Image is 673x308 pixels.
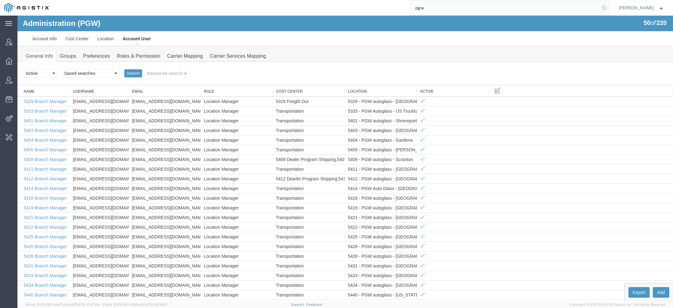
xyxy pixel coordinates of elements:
td: [EMAIL_ADDRESS][DOMAIN_NAME] [111,284,183,294]
a: Carrier Services Mapping [189,35,252,46]
button: [PERSON_NAME] [618,4,665,12]
button: Add [635,271,652,282]
td: Location Manager [183,81,255,90]
a: 5419 Branch Manager [6,190,50,195]
a: Preferences [62,35,96,46]
td: Location Manager [183,168,255,178]
a: 5422 Branch Manager [6,209,50,214]
td: 5329 - PGW autoglass - [GEOGRAPHIC_DATA] [327,81,399,90]
td: [EMAIL_ADDRESS][DOMAIN_NAME] [111,178,183,187]
td: [EMAIL_ADDRESS][DOMAIN_NAME] [52,139,111,149]
td: Transportation [255,129,327,139]
td: Location Manager [183,110,255,120]
td: [EMAIL_ADDRESS][DOMAIN_NAME] [111,187,183,197]
a: Cost Center [259,73,324,79]
a: 5329 Branch Manager [6,83,50,88]
a: 5333 Branch Manager [6,93,50,98]
a: 5409 Branch Manager [6,141,50,146]
td: 5405 - PGW autoglass - [PERSON_NAME] [327,129,399,139]
td: Location Manager [183,158,255,168]
td: Location Manager [183,255,255,265]
td: Transportation [255,100,327,110]
a: 5411 Branch Manager [6,151,50,156]
td: [EMAIL_ADDRESS][DOMAIN_NAME] [52,226,111,236]
td: 5433 - PGW autoglass - [GEOGRAPHIC_DATA] [327,255,399,265]
td: 5333 - PGW Autoglass - US Truckload [327,90,399,100]
td: Transportation [255,178,327,187]
button: Export [611,271,632,282]
td: [EMAIL_ADDRESS][DOMAIN_NAME] [111,139,183,149]
td: 5422 - PGW autoglass - [GEOGRAPHIC_DATA] [327,207,399,216]
td: 5403 - PGW autoglass - [GEOGRAPHIC_DATA] [327,110,399,120]
td: Transportation [255,207,327,216]
td: [EMAIL_ADDRESS][DOMAIN_NAME] [52,255,111,265]
td: 5329 Freight Out [255,81,327,90]
td: Location Manager [183,236,255,245]
td: [EMAIL_ADDRESS][DOMAIN_NAME] [52,110,111,120]
td: [EMAIL_ADDRESS][DOMAIN_NAME] [111,168,183,178]
td: [EMAIL_ADDRESS][DOMAIN_NAME] [52,178,111,187]
td: [EMAIL_ADDRESS][DOMAIN_NAME] [52,187,111,197]
a: Location [331,73,396,79]
span: Client: 2025.19.0-129fbcf [103,303,167,306]
a: 5425 Branch Manager [6,219,50,224]
td: Transportation [255,245,327,255]
td: [EMAIL_ADDRESS][DOMAIN_NAME] [52,274,111,284]
td: 5426 - PGW autoglass - [GEOGRAPHIC_DATA] [327,226,399,236]
td: [EMAIL_ADDRESS][DOMAIN_NAME] [111,216,183,226]
td: [EMAIL_ADDRESS][DOMAIN_NAME] [111,255,183,265]
a: 5434 Branch Manager [6,267,50,272]
a: 5421 Branch Manager [6,199,50,204]
td: [EMAIL_ADDRESS][DOMAIN_NAME] [52,158,111,168]
a: Location [76,16,101,31]
td: Transportation [255,284,327,294]
td: [EMAIL_ADDRESS][DOMAIN_NAME] [52,207,111,216]
td: 5414 - PGW Auto Glass - [GEOGRAPHIC_DATA] [327,168,399,178]
a: General Info [5,35,39,46]
span: Server: 2025.19.0-d447cefac8f [25,303,100,306]
td: [EMAIL_ADDRESS][DOMAIN_NAME] [52,197,111,207]
td: 5409 Dealer Program Shipping,5409 Freight In,5409 Freight Out,5409 Rack Returns [255,139,327,149]
td: [EMAIL_ADDRESS][DOMAIN_NAME] [52,216,111,226]
a: 5433 Branch Manager [6,257,50,262]
a: Role [187,73,252,79]
a: 5405 Branch Manager [6,132,50,137]
a: Username [55,73,108,79]
th: Location [327,70,399,81]
td: Transportation [255,255,327,265]
a: 5431 Branch Manager [6,248,50,253]
td: Location Manager [183,187,255,197]
td: 5404 - PGW autoglass - Gardena [327,120,399,129]
td: Transportation [255,120,327,129]
td: 5419 - PGW autoglass - [GEOGRAPHIC_DATA][PERSON_NAME] [327,187,399,197]
td: [EMAIL_ADDRESS][DOMAIN_NAME] [52,245,111,255]
td: Transportation [255,168,327,178]
button: Search [107,54,125,62]
td: 5444 - PGW autoglass - [GEOGRAPHIC_DATA] [327,284,399,294]
td: Location Manager [183,90,255,100]
td: Transportation [255,110,327,120]
td: [EMAIL_ADDRESS][DOMAIN_NAME] [52,149,111,158]
td: 5401 - PGW autoglass - Shreveport [PERSON_NAME] [327,100,399,110]
a: Carrier Mapping [146,35,189,46]
td: [EMAIL_ADDRESS][DOMAIN_NAME] [111,245,183,255]
td: [EMAIL_ADDRESS][DOMAIN_NAME] [52,236,111,245]
td: Location Manager [183,100,255,110]
td: [EMAIL_ADDRESS][DOMAIN_NAME] [111,158,183,168]
td: [EMAIL_ADDRESS][DOMAIN_NAME] [52,129,111,139]
span: [DATE] 10:47:06 [74,303,100,306]
td: [EMAIL_ADDRESS][DOMAIN_NAME] [111,265,183,274]
td: Transportation [255,274,327,284]
a: Support [291,303,307,306]
td: [EMAIL_ADDRESS][DOMAIN_NAME] [52,120,111,129]
td: 5421 - PGW autoglass - [GEOGRAPHIC_DATA] [327,197,399,207]
th: Role [183,70,255,81]
td: Location Manager [183,207,255,216]
td: 5434 - PGW autoglass - [GEOGRAPHIC_DATA] [327,265,399,274]
td: Transportation [255,216,327,226]
a: Email [114,73,180,79]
